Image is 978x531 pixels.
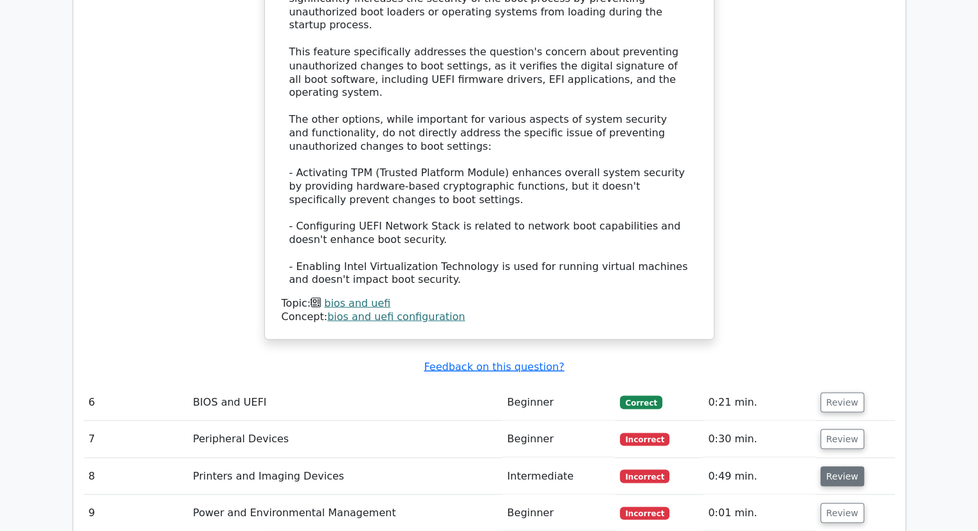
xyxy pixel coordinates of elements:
[188,420,502,457] td: Peripheral Devices
[820,466,864,486] button: Review
[620,469,669,482] span: Incorrect
[820,503,864,523] button: Review
[84,384,188,420] td: 6
[424,360,564,372] a: Feedback on this question?
[84,420,188,457] td: 7
[327,310,465,322] a: bios and uefi configuration
[324,296,390,309] a: bios and uefi
[703,384,815,420] td: 0:21 min.
[502,384,615,420] td: Beginner
[502,494,615,531] td: Beginner
[703,458,815,494] td: 0:49 min.
[282,310,697,323] div: Concept:
[188,458,502,494] td: Printers and Imaging Devices
[282,296,697,310] div: Topic:
[188,384,502,420] td: BIOS and UEFI
[620,507,669,519] span: Incorrect
[820,429,864,449] button: Review
[820,392,864,412] button: Review
[502,458,615,494] td: Intermediate
[703,420,815,457] td: 0:30 min.
[703,494,815,531] td: 0:01 min.
[620,395,662,408] span: Correct
[620,433,669,446] span: Incorrect
[84,494,188,531] td: 9
[502,420,615,457] td: Beginner
[84,458,188,494] td: 8
[188,494,502,531] td: Power and Environmental Management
